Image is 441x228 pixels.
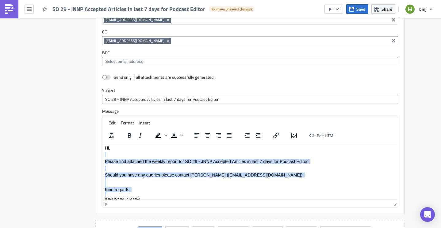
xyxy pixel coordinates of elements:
[405,4,415,14] img: Avatar
[391,200,398,207] div: Resize
[2,2,293,59] body: Rich Text Area. Press ALT-0 for help.
[307,131,338,140] button: Edit HTML
[2,54,293,59] div: [PERSON_NAME]
[102,108,398,114] label: Message
[390,16,397,24] button: Clear selected items
[169,131,184,140] div: Text color
[106,131,117,140] button: Clear formatting
[114,74,214,80] div: Send only if all attachments are successfully generated.
[124,131,135,140] button: Bold
[382,6,392,12] span: Share
[102,143,398,199] iframe: Rich Text Area
[356,6,365,12] span: Save
[102,29,398,35] label: CC
[104,59,396,65] input: Select em ail add ress
[317,132,336,139] span: Edit HTML
[135,131,145,140] button: Italic
[371,4,395,14] button: Share
[102,88,398,93] label: Subject
[2,44,293,49] div: Kind regards,
[2,2,293,7] p: Hi,
[52,6,206,13] span: SO 29 - JNNP Accepted Articles in last 7 days for Podcast Editor
[2,29,293,34] div: Should you have any queries please contact [PERSON_NAME] ([EMAIL_ADDRESS][DOMAIN_NAME]).
[211,7,252,12] span: You have unsaved changes
[420,207,435,222] div: Open Intercom Messenger
[121,120,134,126] span: Format
[289,131,299,140] button: Insert/edit image
[346,4,368,14] button: Save
[390,37,397,44] button: Clear selected items
[242,131,252,140] button: Decrease indent
[105,200,107,207] div: p
[166,17,171,23] button: Remove Tag
[202,131,213,140] button: Align center
[402,2,436,16] button: bmj
[153,131,168,140] div: Background color
[253,131,263,140] button: Increase indent
[166,38,171,44] button: Remove Tag
[102,50,398,55] label: BCC
[105,38,164,43] span: [EMAIL_ADDRESS][DOMAIN_NAME]
[192,131,202,140] button: Align left
[419,6,426,12] span: bmj
[105,17,164,22] span: [EMAIL_ADDRESS][DOMAIN_NAME]
[213,131,224,140] button: Align right
[2,16,293,21] p: Please find attached the weekly report for SO 29 - JNNP Accepted Articles in last 7 days for Podc...
[4,4,14,14] img: PushMetrics
[224,131,234,140] button: Justify
[271,131,281,140] button: Insert/edit link
[109,120,116,126] span: Edit
[139,120,150,126] span: Insert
